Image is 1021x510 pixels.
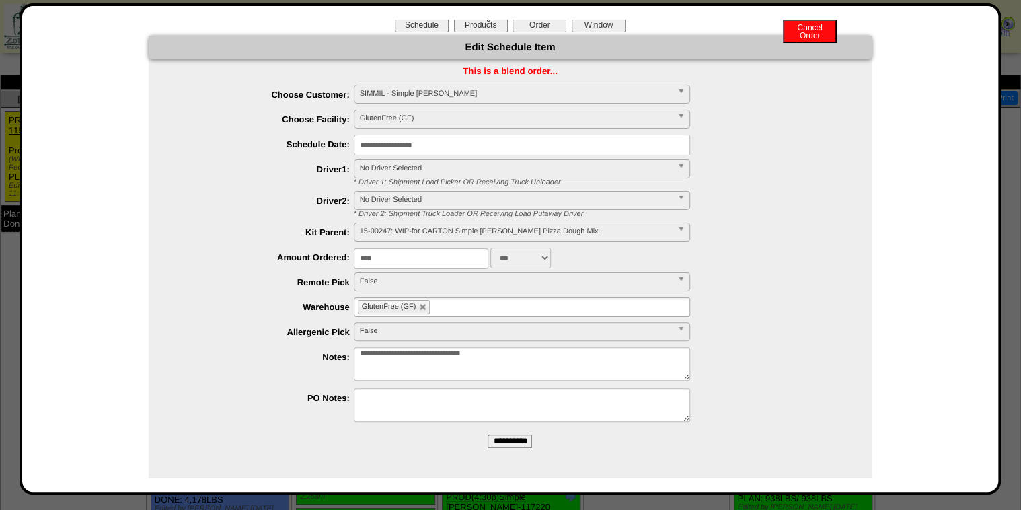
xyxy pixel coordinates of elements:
[360,273,672,289] span: False
[360,323,672,339] span: False
[149,66,872,76] div: This is a blend order...
[395,9,449,32] button: EditSchedule
[344,178,872,186] div: * Driver 1: Shipment Load Picker OR Receiving Truck Unloader
[513,9,566,32] button: Test PickOrder
[176,164,354,174] label: Driver1:
[176,277,354,287] label: Remote Pick
[176,227,354,238] label: Kit Parent:
[344,210,872,218] div: * Driver 2: Shipment Truck Loader OR Receiving Load Putaway Driver
[360,223,672,240] span: 15-00247: WIP-for CARTON Simple [PERSON_NAME] Pizza Dough Mix
[360,110,672,126] span: GlutenFree (GF)
[176,89,354,100] label: Choose Customer:
[360,85,672,102] span: SIMMIL - Simple [PERSON_NAME]
[176,327,354,337] label: Allergenic Pick
[362,303,416,311] span: GlutenFree (GF)
[176,302,354,312] label: Warehouse
[149,36,872,59] div: Edit Schedule Item
[783,20,837,43] button: CancelOrder
[176,393,354,403] label: PO Notes:
[360,192,672,208] span: No Driver Selected
[176,352,354,362] label: Notes:
[176,196,354,206] label: Driver2:
[454,9,508,32] button: ManageProducts
[176,114,354,124] label: Choose Facility:
[176,252,354,262] label: Amount Ordered:
[572,9,626,32] button: CloseWindow
[176,139,354,149] label: Schedule Date:
[360,160,672,176] span: No Driver Selected
[570,20,627,30] a: CloseWindow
